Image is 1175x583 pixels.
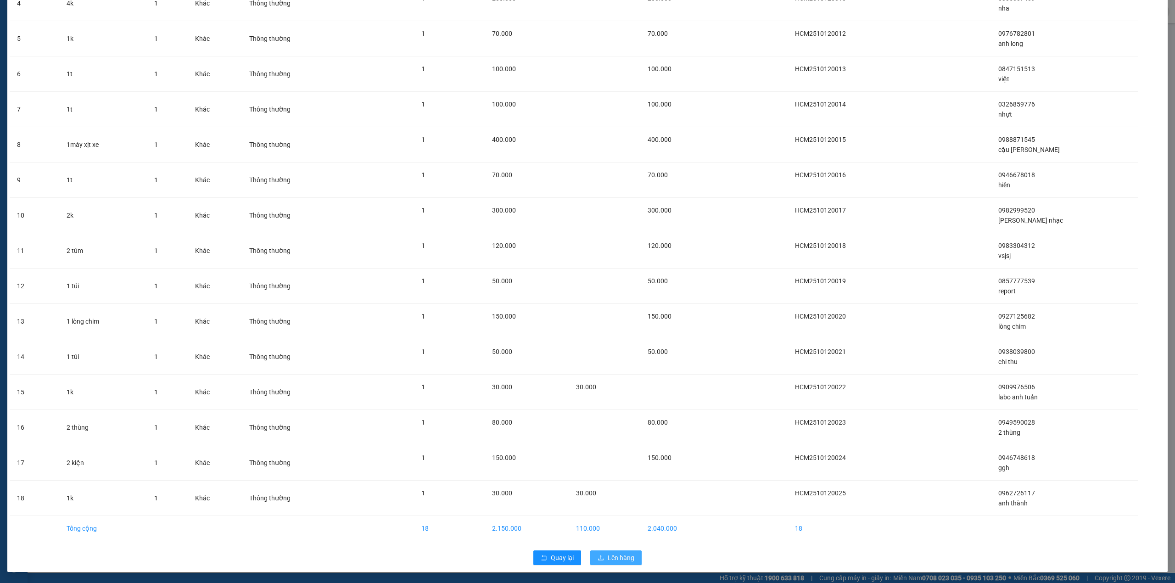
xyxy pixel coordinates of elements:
span: 1 [421,207,425,214]
td: Thông thường [242,127,346,163]
span: HCM2510120020 [795,313,846,320]
span: 150.000 [492,454,516,461]
span: 0946678018 [998,171,1035,179]
td: 16 [10,410,59,445]
td: Thông thường [242,410,346,445]
span: 150.000 [648,454,671,461]
span: việt [998,75,1009,83]
span: labo anh tuấn [998,393,1038,401]
td: Khác [188,163,242,198]
td: Thông thường [242,163,346,198]
span: 0982999520 [998,207,1035,214]
td: 5 [10,21,59,56]
td: 2.150.000 [485,516,569,541]
span: 50.000 [492,348,512,355]
span: HCM2510120019 [795,277,846,285]
span: 30.000 [576,383,596,391]
span: 120.000 [648,242,671,249]
span: 120.000 [492,242,516,249]
td: 6 [10,56,59,92]
span: HCM2510120018 [795,242,846,249]
span: 1 [154,247,158,254]
td: Khác [188,233,242,269]
td: 8 [10,127,59,163]
span: 100.000 [648,65,671,73]
span: chi thu [998,358,1018,365]
span: 0962726117 [998,489,1035,497]
span: HCM2510120016 [795,171,846,179]
span: 70.000 [492,30,512,37]
span: HCM2510120017 [795,207,846,214]
span: Lên hàng [608,553,634,563]
td: Thông thường [242,375,346,410]
span: 0976782801 [998,30,1035,37]
span: 150.000 [492,313,516,320]
span: 400.000 [492,136,516,143]
span: 0326859776 [998,101,1035,108]
span: 50.000 [492,277,512,285]
span: 0988871545 [998,136,1035,143]
span: [PERSON_NAME] nhạc [998,217,1063,224]
span: upload [598,555,604,562]
span: 0857777539 [998,277,1035,285]
td: 2.040.000 [640,516,722,541]
td: 1t [59,92,147,127]
td: Khác [188,269,242,304]
span: 80.000 [492,419,512,426]
span: HCM2510120021 [795,348,846,355]
td: 1 túi [59,269,147,304]
span: 0909976506 [998,383,1035,391]
td: 1t [59,163,147,198]
span: 150.000 [648,313,671,320]
td: 2 túm [59,233,147,269]
td: Khác [188,92,242,127]
td: 110.000 [569,516,640,541]
span: 1 [421,313,425,320]
td: Thông thường [242,21,346,56]
span: anh long [998,40,1023,47]
td: Khác [188,304,242,339]
span: 70.000 [492,171,512,179]
td: Tổng cộng [59,516,147,541]
span: 1 [154,459,158,466]
td: 1máy xịt xe [59,127,147,163]
span: 0938039800 [998,348,1035,355]
td: 9 [10,163,59,198]
td: Thông thường [242,92,346,127]
span: 400.000 [648,136,671,143]
span: 1 [154,70,158,78]
td: 1 túi [59,339,147,375]
span: 50.000 [648,348,668,355]
td: 10 [10,198,59,233]
td: 18 [788,516,909,541]
span: 300.000 [492,207,516,214]
span: 0946748618 [998,454,1035,461]
span: report [998,287,1016,295]
td: Khác [188,21,242,56]
td: 1t [59,56,147,92]
td: Khác [188,410,242,445]
span: anh thành [998,499,1028,507]
span: 1 [421,348,425,355]
span: 100.000 [492,101,516,108]
span: 1 [421,171,425,179]
span: 1 [421,30,425,37]
span: nha [998,5,1009,12]
td: 12 [10,269,59,304]
span: hiền [998,181,1010,189]
span: 0949590028 [998,419,1035,426]
span: ggh [998,464,1009,471]
span: 2 thùng [998,429,1020,436]
td: 14 [10,339,59,375]
span: 30.000 [576,489,596,497]
td: 7 [10,92,59,127]
span: 1 [421,65,425,73]
span: 300.000 [648,207,671,214]
td: Thông thường [242,269,346,304]
span: HCM2510120012 [795,30,846,37]
span: 1 [154,212,158,219]
span: 1 [154,388,158,396]
td: Khác [188,481,242,516]
td: 1 lòng chim [59,304,147,339]
button: rollbackQuay lại [533,550,581,565]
